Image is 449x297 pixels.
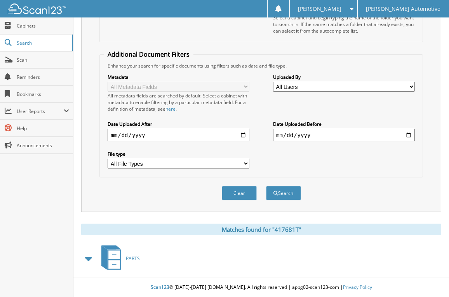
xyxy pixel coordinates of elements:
span: PARTS [126,255,140,262]
a: here [165,106,176,112]
span: User Reports [17,108,64,115]
input: end [273,129,415,141]
div: © [DATE]-[DATE] [DOMAIN_NAME]. All rights reserved | appg02-scan123-com | [73,278,449,297]
iframe: Chat Widget [410,260,449,297]
span: Reminders [17,74,69,80]
label: File type [108,151,249,157]
label: Date Uploaded Before [273,121,415,127]
a: Privacy Policy [343,284,372,290]
legend: Additional Document Filters [104,50,193,59]
span: Bookmarks [17,91,69,97]
label: Metadata [108,74,249,80]
span: Scan [17,57,69,63]
span: [PERSON_NAME] Automotive [366,7,440,11]
div: Matches found for "417681T" [81,224,441,235]
img: scan123-logo-white.svg [8,3,66,14]
label: Date Uploaded After [108,121,249,127]
button: Search [266,186,301,200]
span: Help [17,125,69,132]
span: Scan123 [151,284,169,290]
a: PARTS [97,243,140,274]
div: Enhance your search for specific documents using filters such as date and file type. [104,63,418,69]
span: Search [17,40,68,46]
div: All metadata fields are searched by default. Select a cabinet with metadata to enable filtering b... [108,92,249,112]
span: [PERSON_NAME] [298,7,341,11]
div: Select a cabinet and begin typing the name of the folder you want to search in. If the name match... [273,14,415,34]
span: Cabinets [17,23,69,29]
button: Clear [222,186,257,200]
span: Announcements [17,142,69,149]
label: Uploaded By [273,74,415,80]
input: start [108,129,249,141]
